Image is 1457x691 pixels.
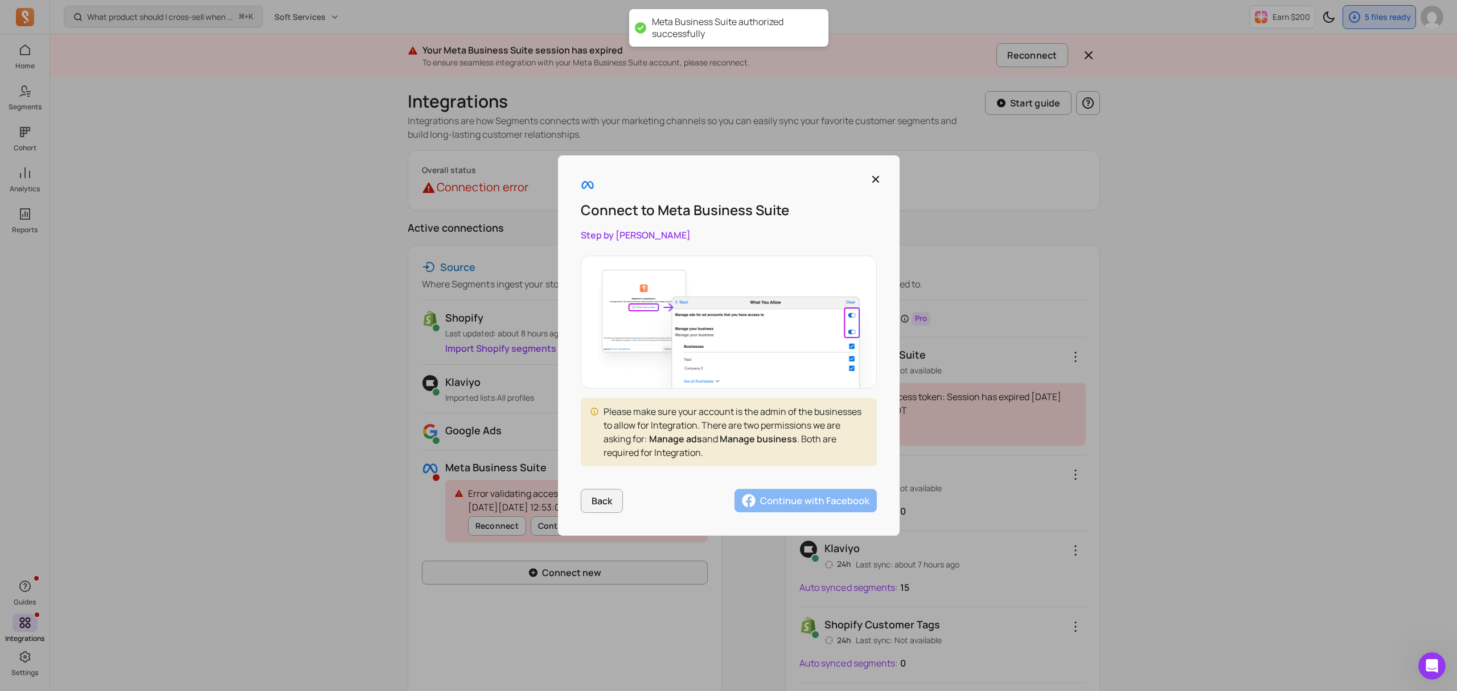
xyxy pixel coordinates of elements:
button: Back [581,489,623,513]
img: Meta integration [581,256,876,388]
a: Step by [PERSON_NAME] [581,229,691,241]
p: Connect to Meta Business Suite [581,201,877,219]
img: facebook [581,178,594,192]
div: Please make sure your account is the admin of the businesses to allow for Integration. There are ... [604,405,868,459]
iframe: Intercom live chat [1418,652,1446,680]
span: Manage business [720,433,797,445]
img: meta business suite button [734,489,877,513]
div: Meta Business Suite authorized successfully [652,16,817,40]
span: Manage ads [649,433,702,445]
